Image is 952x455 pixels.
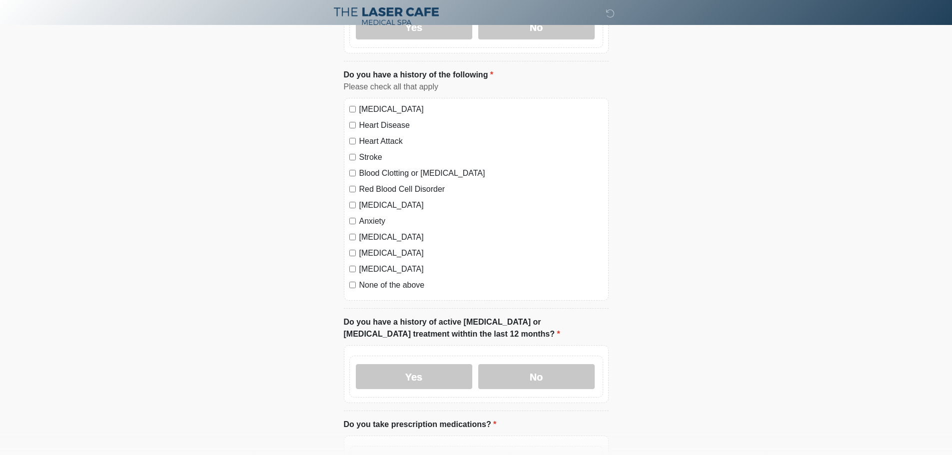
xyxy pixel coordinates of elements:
input: [MEDICAL_DATA] [349,202,356,208]
input: [MEDICAL_DATA] [349,266,356,272]
input: Stroke [349,154,356,160]
label: No [478,364,595,389]
label: Do you take prescription medications? [344,419,497,431]
label: [MEDICAL_DATA] [359,103,603,115]
label: [MEDICAL_DATA] [359,231,603,243]
input: [MEDICAL_DATA] [349,234,356,240]
label: Do you have a history of active [MEDICAL_DATA] or [MEDICAL_DATA] treatment withtin the last 12 mo... [344,316,609,340]
input: None of the above [349,282,356,288]
label: Heart Attack [359,135,603,147]
label: Do you have a history of the following [344,69,494,81]
div: Please check all that apply [344,81,609,93]
label: [MEDICAL_DATA] [359,247,603,259]
label: Yes [356,364,472,389]
label: Anxiety [359,215,603,227]
label: Heart Disease [359,119,603,131]
img: The Laser Cafe Logo [334,7,439,25]
input: Heart Attack [349,138,356,144]
label: [MEDICAL_DATA] [359,263,603,275]
label: Stroke [359,151,603,163]
input: Anxiety [349,218,356,224]
input: [MEDICAL_DATA] [349,250,356,256]
input: Heart Disease [349,122,356,128]
input: [MEDICAL_DATA] [349,106,356,112]
input: Red Blood Cell Disorder [349,186,356,192]
label: Red Blood Cell Disorder [359,183,603,195]
input: Blood Clotting or [MEDICAL_DATA] [349,170,356,176]
label: Blood Clotting or [MEDICAL_DATA] [359,167,603,179]
label: None of the above [359,279,603,291]
label: [MEDICAL_DATA] [359,199,603,211]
